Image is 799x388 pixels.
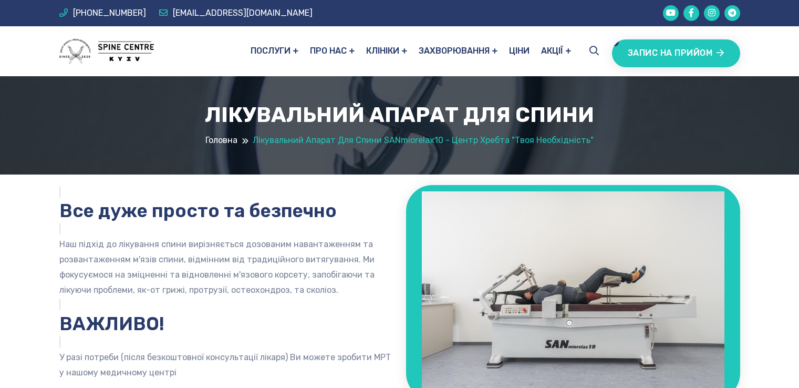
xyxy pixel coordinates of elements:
a: [PHONE_NUMBER] [59,6,146,21]
a: Про нас [310,26,355,76]
a: Захворювання [419,26,497,76]
li: Лікувальний апарат для спини SANmiorelax10 - центр хребта "Твоя необхідність" [253,133,594,148]
a: Акції [541,26,571,76]
a: Ціни [509,26,530,76]
a: Послуги [251,26,298,76]
p: У разі потреби (після безкоштовної консультації лікаря) Ви можете зробити МРТ у нашому медичному ... [59,350,393,381]
a: Клініки [366,26,407,76]
h1: Лікувальний апарат для спини [59,103,740,128]
span: [EMAIL_ADDRESS][DOMAIN_NAME] [173,8,313,18]
div: Запис на прийом [612,39,740,67]
a: Головна [205,133,237,148]
h2: ВАЖЛИВО! [59,313,393,335]
img: logo [59,39,154,64]
a: [EMAIL_ADDRESS][DOMAIN_NAME] [159,6,313,21]
p: Наш підхід до лікування спини вирізняється дозованим навантаженням та розвантаженням м'язів спини... [59,237,393,298]
h2: Все дуже просто та безпечно [59,200,393,222]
